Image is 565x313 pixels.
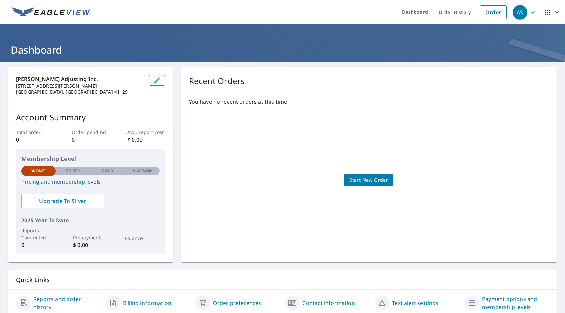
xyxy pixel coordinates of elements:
a: Billing information [123,299,171,307]
p: $ 0.00 [73,241,107,249]
a: Text alert settings [392,299,438,307]
p: Order pending [72,129,109,136]
p: 0 [16,136,53,144]
p: $ 0.00 [127,136,165,144]
p: Reports Completed [21,227,56,241]
a: Order preferences [213,299,261,307]
a: Start New Order [344,174,393,186]
p: Avg. report cost [127,129,165,136]
p: Balance [125,235,159,242]
p: Account Summary [16,111,165,123]
p: Platinum [131,168,153,174]
p: Silver [66,168,80,174]
a: Payment options and membership levels [482,295,549,311]
p: [STREET_ADDRESS][PERSON_NAME] [16,83,144,89]
p: [PERSON_NAME] Adjusting Inc. [16,75,144,83]
p: Recent Orders [189,75,245,87]
div: AS [513,5,527,20]
a: Pricing and membership levels [21,178,160,186]
span: Start New Order [349,176,388,184]
h1: Dashboard [8,43,557,57]
a: Order [480,5,507,19]
p: Gold [102,168,113,174]
p: You have no recent orders at this time [189,98,549,106]
p: 0 [21,241,56,249]
p: Prepayments [73,234,107,241]
a: Contact information [302,299,355,307]
a: Upgrade To Silver [21,194,104,208]
a: Reports and order history [33,295,100,311]
p: Membership Level [21,154,160,163]
span: Upgrade To Silver [27,197,99,205]
p: 2025 Year To Date [21,216,160,224]
p: 0 [72,136,109,144]
p: Total order [16,129,53,136]
p: Quick Links [16,276,549,284]
p: [GEOGRAPHIC_DATA], [GEOGRAPHIC_DATA] 41129 [16,89,144,95]
img: EV Logo [12,7,91,17]
p: Bronze [30,168,47,174]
